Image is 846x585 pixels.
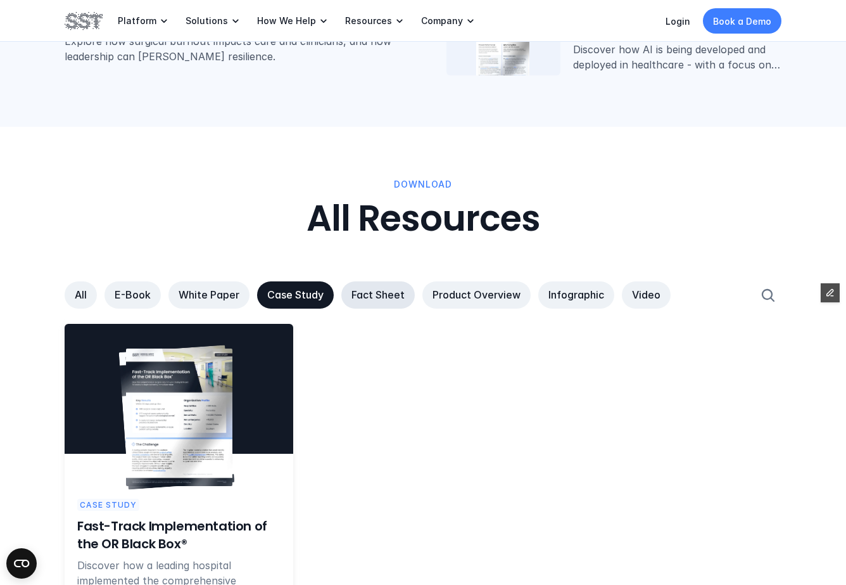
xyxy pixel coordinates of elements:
[267,288,324,302] p: Case Study
[821,283,840,302] button: Edit Framer Content
[65,10,103,32] img: SST logo
[77,517,281,553] h6: Fast-Track Implementation of the OR Black Box®
[126,349,232,486] img: Case study cover image
[6,548,37,579] button: Open CMP widget
[632,288,660,302] p: Video
[476,18,530,87] img: Fact sheet cover image
[394,177,452,191] p: download
[573,42,781,73] p: Discover how AI is being developed and deployed in healthcare - with a focus on accuracy, minimiz...
[306,198,540,241] h2: All Resources
[257,15,316,27] p: How We Help
[703,8,781,34] a: Book a Demo
[118,15,156,27] p: Platform
[754,281,781,309] button: Search Icon
[666,16,690,27] a: Login
[345,15,392,27] p: Resources
[548,288,604,302] p: Infographic
[421,15,463,27] p: Company
[80,499,137,511] p: Case Study
[351,288,405,302] p: Fact Sheet
[713,15,771,28] p: Book a Demo
[432,288,521,302] p: Product Overview
[75,288,87,302] p: All
[179,288,239,302] p: White Paper
[186,15,228,27] p: Solutions
[115,288,151,302] p: E-Book
[65,34,431,65] p: Explore how surgical burnout impacts care and clinicians, and how leadership can [PERSON_NAME] re...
